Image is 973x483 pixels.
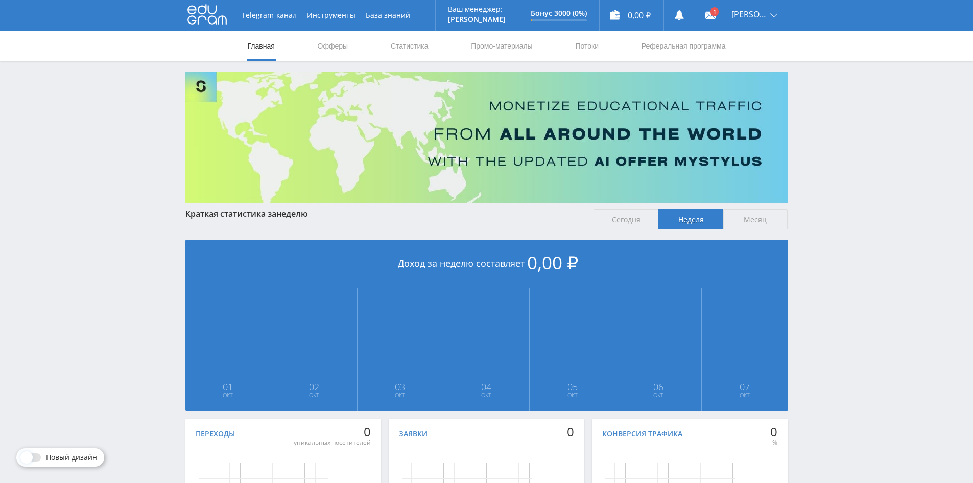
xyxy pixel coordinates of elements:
[185,72,788,203] img: Banner
[448,5,506,13] p: Ваш менеджер:
[186,383,271,391] span: 01
[702,391,788,399] span: Окт
[658,209,723,229] span: Неделя
[640,31,727,61] a: Реферальная программа
[731,10,767,18] span: [PERSON_NAME]
[574,31,600,61] a: Потоки
[390,31,430,61] a: Статистика
[272,383,357,391] span: 02
[448,15,506,24] p: [PERSON_NAME]
[602,430,682,438] div: Конверсия трафика
[770,425,777,439] div: 0
[594,209,658,229] span: Сегодня
[247,31,276,61] a: Главная
[46,453,97,462] span: Новый дизайн
[470,31,533,61] a: Промо-материалы
[272,391,357,399] span: Окт
[185,240,788,288] div: Доход за неделю составляет
[723,209,788,229] span: Месяц
[276,208,308,219] span: неделю
[616,391,701,399] span: Окт
[186,391,271,399] span: Окт
[770,439,777,447] div: %
[616,383,701,391] span: 06
[567,425,574,439] div: 0
[399,430,428,438] div: Заявки
[358,383,443,391] span: 03
[317,31,349,61] a: Офферы
[531,9,587,17] p: Бонус 3000 (0%)
[530,391,615,399] span: Окт
[196,430,235,438] div: Переходы
[358,391,443,399] span: Окт
[530,383,615,391] span: 05
[185,209,584,218] div: Краткая статистика за
[444,391,529,399] span: Окт
[294,439,371,447] div: уникальных посетителей
[527,250,578,274] span: 0,00 ₽
[444,383,529,391] span: 04
[702,383,788,391] span: 07
[294,425,371,439] div: 0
